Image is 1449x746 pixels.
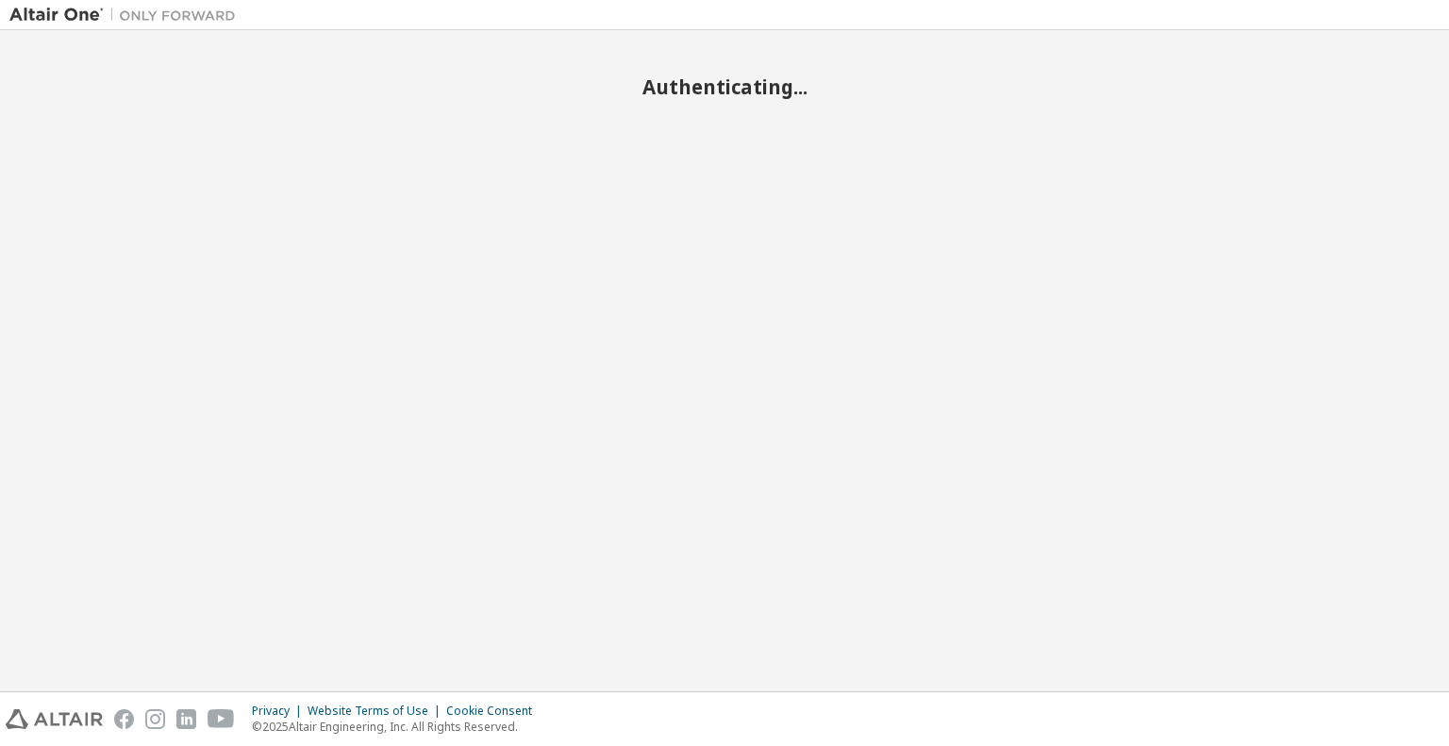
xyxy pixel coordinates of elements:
[176,709,196,729] img: linkedin.svg
[6,709,103,729] img: altair_logo.svg
[145,709,165,729] img: instagram.svg
[252,719,543,735] p: © 2025 Altair Engineering, Inc. All Rights Reserved.
[252,704,308,719] div: Privacy
[208,709,235,729] img: youtube.svg
[9,6,245,25] img: Altair One
[9,75,1440,99] h2: Authenticating...
[308,704,446,719] div: Website Terms of Use
[114,709,134,729] img: facebook.svg
[446,704,543,719] div: Cookie Consent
